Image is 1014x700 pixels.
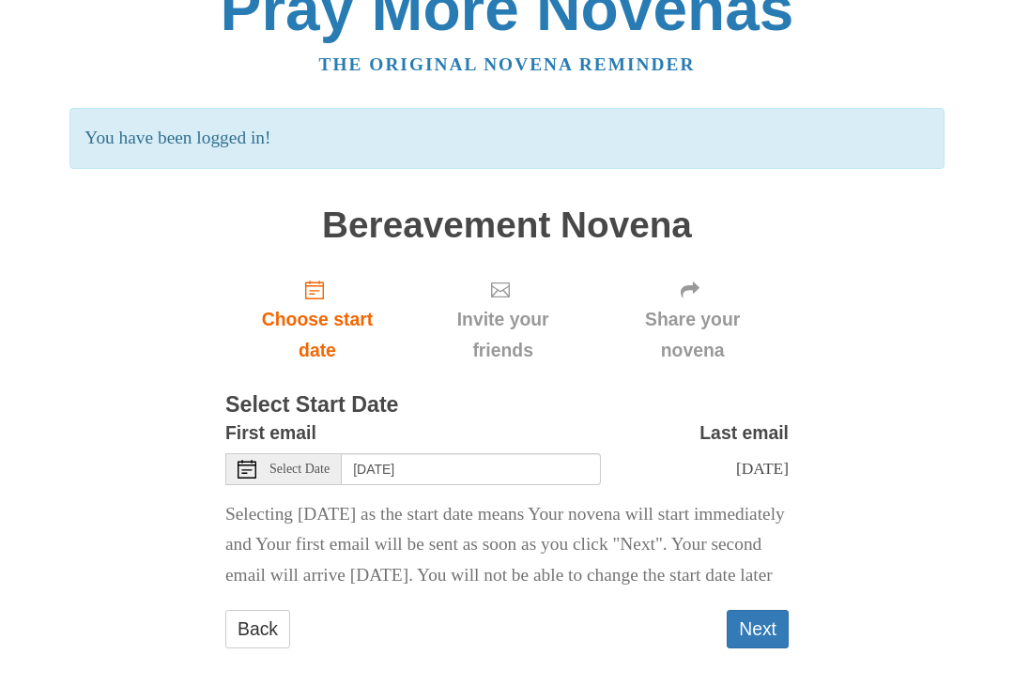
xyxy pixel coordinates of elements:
[342,453,601,485] input: Use the arrow keys to pick a date
[244,304,391,366] span: Choose start date
[269,463,330,476] span: Select Date
[225,610,290,648] a: Back
[699,418,789,449] label: Last email
[727,610,789,648] button: Next
[319,54,696,74] a: The original novena reminder
[736,459,789,478] span: [DATE]
[225,393,789,418] h3: Select Start Date
[615,304,770,366] span: Share your novena
[409,264,596,375] div: Click "Next" to confirm your start date first.
[69,108,944,169] p: You have been logged in!
[596,264,789,375] div: Click "Next" to confirm your start date first.
[225,499,789,592] p: Selecting [DATE] as the start date means Your novena will start immediately and Your first email ...
[225,205,789,246] h1: Bereavement Novena
[428,304,577,366] span: Invite your friends
[225,418,316,449] label: First email
[225,264,409,375] a: Choose start date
